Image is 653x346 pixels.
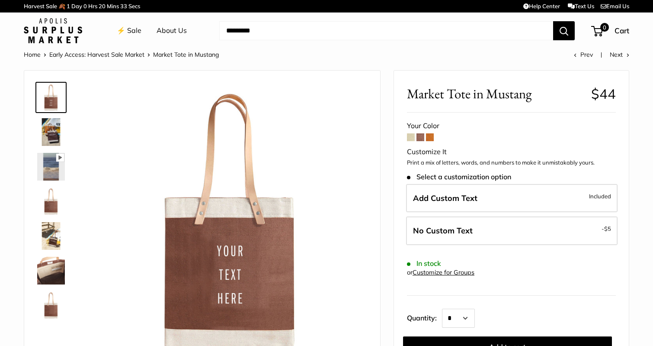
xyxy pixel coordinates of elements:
[589,191,611,201] span: Included
[120,3,127,10] span: 33
[153,51,219,58] span: Market Tote in Mustang
[24,18,82,43] img: Apolis: Surplus Market
[574,51,593,58] a: Prev
[35,186,67,217] a: Market Tote in Mustang
[24,49,219,60] nav: Breadcrumb
[35,116,67,148] a: Market Tote in Mustang
[88,3,97,10] span: Hrs
[615,26,629,35] span: Cart
[128,3,140,10] span: Secs
[35,82,67,113] a: Market Tote in Mustang
[49,51,144,58] a: Early Access: Harvest Sale Market
[601,3,629,10] a: Email Us
[67,3,70,10] span: 1
[37,188,65,215] img: Market Tote in Mustang
[604,225,611,232] span: $5
[37,84,65,111] img: Market Tote in Mustang
[99,3,106,10] span: 20
[35,290,67,321] a: Market Tote in Mustang
[407,173,511,181] span: Select a customization option
[523,3,560,10] a: Help Center
[37,153,65,181] img: Market Tote in Mustang
[553,21,575,40] button: Search
[37,118,65,146] img: Market Tote in Mustang
[407,158,616,167] p: Print a mix of letters, words, and numbers to make it unmistakably yours.
[592,24,629,38] a: 0 Cart
[413,193,477,203] span: Add Custom Text
[568,3,594,10] a: Text Us
[117,24,141,37] a: ⚡️ Sale
[24,51,41,58] a: Home
[407,86,585,102] span: Market Tote in Mustang
[407,146,616,158] div: Customize It
[406,184,618,213] label: Add Custom Text
[37,222,65,250] img: Market Tote in Mustang
[83,3,87,10] span: 0
[407,267,474,278] div: or
[37,291,65,319] img: Market Tote in Mustang
[407,306,442,328] label: Quantity:
[406,217,618,245] label: Leave Blank
[413,268,474,276] a: Customize for Groups
[591,85,616,102] span: $44
[37,257,65,285] img: Market Tote in Mustang
[600,23,609,32] span: 0
[107,3,119,10] span: Mins
[35,255,67,286] a: Market Tote in Mustang
[71,3,82,10] span: Day
[610,51,629,58] a: Next
[35,220,67,252] a: Market Tote in Mustang
[407,259,441,268] span: In stock
[35,151,67,182] a: Market Tote in Mustang
[413,226,473,236] span: No Custom Text
[602,223,611,234] span: -
[407,120,616,133] div: Your Color
[157,24,187,37] a: About Us
[219,21,553,40] input: Search...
